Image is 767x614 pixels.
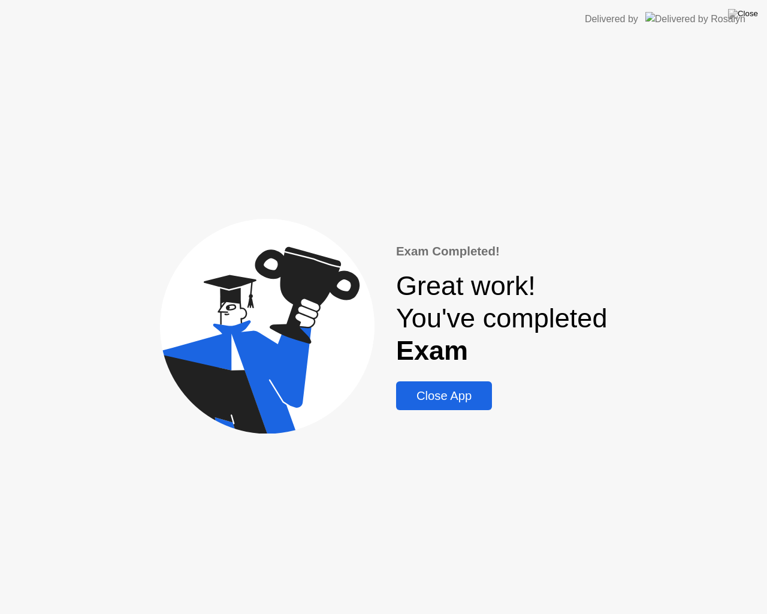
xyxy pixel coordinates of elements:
div: Exam Completed! [396,242,608,261]
img: Delivered by Rosalyn [645,12,745,26]
b: Exam [396,335,468,366]
img: Close [728,9,758,19]
div: Close App [400,389,488,403]
button: Close App [396,381,492,410]
div: Great work! You've completed [396,270,608,367]
div: Delivered by [585,12,638,26]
